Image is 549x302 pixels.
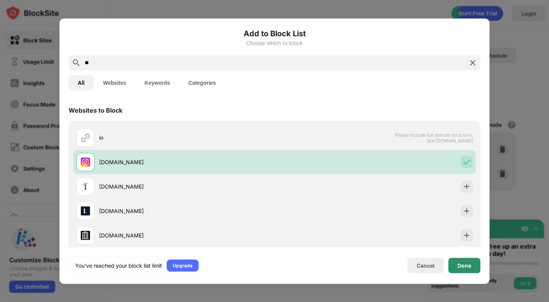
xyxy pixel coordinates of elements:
h6: Add to Block List [69,27,480,39]
button: Websites [94,75,135,90]
div: [DOMAIN_NAME] [99,158,274,166]
img: favicons [81,231,90,240]
img: favicons [81,182,90,191]
div: in [99,134,274,142]
div: [DOMAIN_NAME] [99,231,274,239]
img: search.svg [72,58,81,67]
img: favicons [81,157,90,166]
span: Please include full domain structure, like [DOMAIN_NAME] [394,132,473,143]
button: Categories [179,75,225,90]
div: Done [457,262,471,268]
div: You’ve reached your block list limit [75,262,162,269]
button: All [69,75,94,90]
div: [DOMAIN_NAME] [99,182,274,191]
img: favicons [81,206,90,215]
img: search-close [468,58,477,67]
div: Upgrade [173,262,193,269]
div: Websites to Block [69,106,122,114]
button: Keywords [135,75,179,90]
div: Choose which to block [69,40,480,46]
img: url.svg [81,133,90,142]
div: [DOMAIN_NAME] [99,207,274,215]
div: Cancel [417,262,435,269]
